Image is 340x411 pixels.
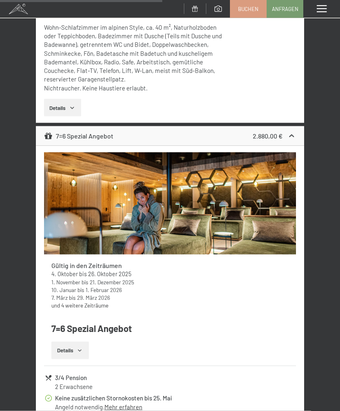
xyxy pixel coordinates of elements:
[238,5,258,13] span: Buchen
[44,23,224,92] div: Wohn-Schlafzimmer im alpinen Style, ca. 40 m², Naturholzboden oder Teppichboden, Badezimmer mit D...
[51,342,88,360] button: Details
[230,0,266,18] a: Buchen
[55,382,295,391] div: 2 Erwachsene
[44,99,81,117] button: Details
[88,270,131,277] time: 26.10.2025
[272,5,298,13] span: Anfragen
[51,286,76,293] time: 10.01.2026
[51,278,288,286] div: bis
[44,152,296,254] img: mss_renderimg.php
[77,294,110,301] time: 29.03.2026
[51,294,288,301] div: bis
[90,279,134,286] time: 21.12.2025
[36,126,304,146] div: 7=6 Spezial Angebot2.880,00 €
[104,403,142,411] a: Mehr erfahren
[55,373,295,382] div: 3/4 Pension
[55,393,295,403] div: Keine zusätzlichen Stornokosten bis 25. Mai
[51,270,288,278] div: bis
[51,294,68,301] time: 07.03.2026
[44,131,113,141] div: 7=6 Spezial Angebot
[86,286,122,293] time: 01.02.2026
[51,286,288,294] div: bis
[253,132,283,140] strong: 2.880,00 €
[51,279,80,286] time: 01.11.2025
[51,262,122,269] strong: Gültig in den Zeiträumen
[51,322,296,335] h4: 7=6 Spezial Angebot
[51,302,108,309] a: und 4 weitere Zeiträume
[267,0,303,18] a: Anfragen
[51,270,78,277] time: 04.10.2025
